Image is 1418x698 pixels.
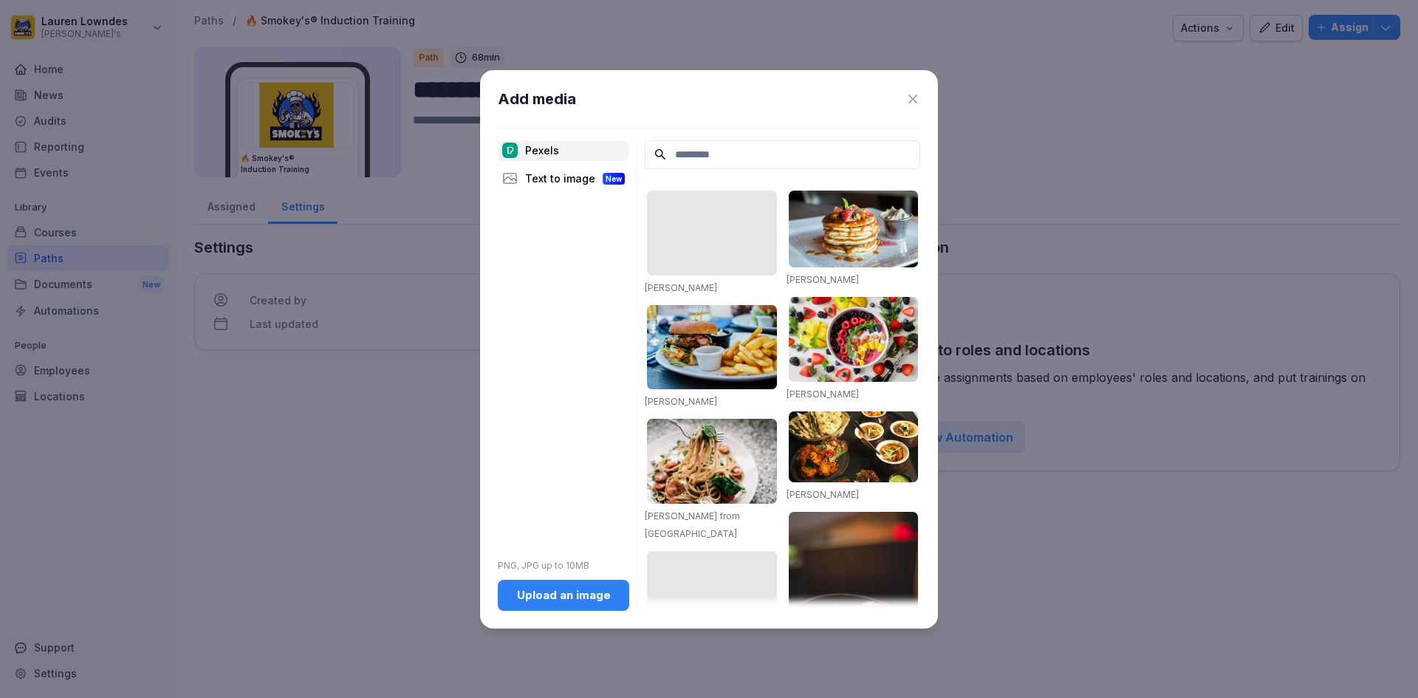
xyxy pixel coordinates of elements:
div: Text to image [498,168,629,189]
a: [PERSON_NAME] [787,389,859,400]
p: PNG, JPG up to 10MB [498,559,629,572]
a: [PERSON_NAME] [645,396,717,407]
img: pexels.png [502,143,518,158]
a: [PERSON_NAME] [787,274,859,285]
img: pexels-photo-1099680.jpeg [789,297,919,382]
a: [PERSON_NAME] [787,489,859,500]
img: pexels-photo-376464.jpeg [789,191,919,268]
a: [PERSON_NAME] from [GEOGRAPHIC_DATA] [645,510,740,539]
a: [PERSON_NAME] [645,282,717,293]
div: Pexels [498,140,629,161]
div: Upload an image [510,587,617,603]
div: New [603,173,625,185]
h1: Add media [498,88,576,110]
button: Upload an image [498,580,629,611]
img: pexels-photo-958545.jpeg [789,411,919,482]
